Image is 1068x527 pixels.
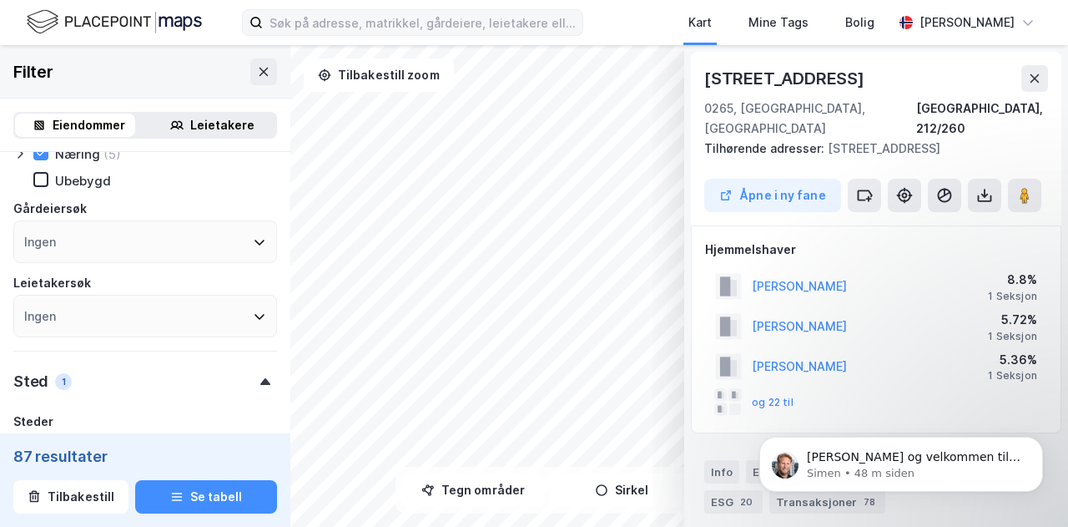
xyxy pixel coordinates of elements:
div: Eiendommer [53,115,125,135]
span: [PERSON_NAME] og velkommen til Newsec Maps, [PERSON_NAME] det er du lurer på så er det bare å ta ... [73,48,286,129]
div: Ingen [24,307,56,327]
div: 1 Seksjon [988,369,1037,383]
button: Tilbakestill [13,480,128,514]
div: Ubebygd [55,173,111,189]
div: (5) [103,146,121,162]
div: Kart [688,13,712,33]
div: [STREET_ADDRESS] [704,139,1035,159]
div: Hjemmelshaver [705,240,1047,260]
div: [STREET_ADDRESS] [704,65,868,92]
button: Tilbakestill zoom [304,58,454,92]
button: Se tabell [135,480,277,514]
span: Tilhørende adresser: [704,141,828,155]
div: ESG [704,490,763,514]
img: logo.f888ab2527a4732fd821a326f86c7f29.svg [27,8,202,37]
div: 5.36% [988,350,1037,370]
div: [PERSON_NAME] [919,13,1015,33]
div: 5.72% [988,310,1037,330]
p: Message from Simen, sent 48 m siden [73,64,288,79]
div: [GEOGRAPHIC_DATA], 212/260 [916,99,1048,139]
div: 1 Seksjon [988,330,1037,343]
div: Næring [55,146,100,162]
div: Leietakersøk [13,273,91,293]
div: Ingen [24,232,56,252]
div: 8.8% [988,270,1037,290]
button: Åpne i ny fane [704,179,841,212]
div: Filter [13,58,53,85]
div: 0265, [GEOGRAPHIC_DATA], [GEOGRAPHIC_DATA] [704,99,916,139]
div: Mine Tags [748,13,809,33]
div: Leietakere [190,115,254,135]
div: 87 resultater [13,447,277,467]
div: Info [704,460,739,484]
input: Søk på adresse, matrikkel, gårdeiere, leietakere eller personer [263,10,582,35]
div: Steder [13,412,53,432]
button: Sirkel [551,474,693,507]
div: Gårdeiersøk [13,199,87,219]
div: Sted [13,372,48,392]
div: 1 Seksjon [988,290,1037,303]
button: Tegn områder [402,474,544,507]
iframe: Intercom notifications melding [734,402,1068,519]
div: 1 [55,373,72,390]
div: Bolig [845,13,874,33]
